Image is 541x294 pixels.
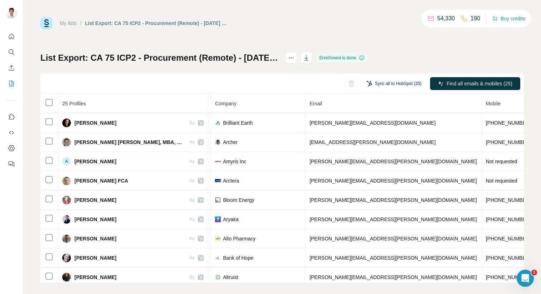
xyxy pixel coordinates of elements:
div: A [62,157,71,166]
span: [PERSON_NAME] [74,254,116,261]
span: Find all emails & mobiles (25) [447,80,512,87]
img: Surfe Logo [40,17,53,29]
div: Enrichment is done [317,54,367,62]
img: Avatar [62,196,71,204]
button: Enrich CSV [6,61,17,74]
img: Avatar [62,138,71,146]
img: company-logo [215,236,221,241]
span: [PERSON_NAME][EMAIL_ADDRESS][PERSON_NAME][DOMAIN_NAME] [310,274,477,280]
span: [PERSON_NAME][EMAIL_ADDRESS][PERSON_NAME][DOMAIN_NAME] [310,216,477,222]
span: 1 [531,270,537,275]
button: actions [286,52,297,64]
p: 190 [471,14,480,23]
img: company-logo [215,255,221,261]
img: company-logo [215,216,221,222]
span: Brilliant Earth [223,119,253,126]
span: Not requested [486,159,517,164]
span: Bank of Hope [223,254,253,261]
span: Company [215,101,237,106]
button: Use Surfe on LinkedIn [6,110,17,123]
img: Avatar [62,119,71,127]
span: 25 Profiles [62,101,86,106]
span: Aryaka [223,216,239,223]
span: [PERSON_NAME] [74,158,116,165]
img: company-logo [215,139,221,145]
span: [PHONE_NUMBER] [486,139,531,145]
span: [PERSON_NAME][EMAIL_ADDRESS][PERSON_NAME][DOMAIN_NAME] [310,197,477,203]
button: Dashboard [6,142,17,155]
span: [PERSON_NAME][EMAIL_ADDRESS][DOMAIN_NAME] [310,120,435,126]
img: Avatar [62,234,71,243]
div: List Export: CA 75 ICP2 - Procurement (Remote) - [DATE] 12:08 [85,20,227,27]
span: [PERSON_NAME][EMAIL_ADDRESS][PERSON_NAME][DOMAIN_NAME] [310,178,477,184]
p: 54,330 [437,14,455,23]
button: Use Surfe API [6,126,17,139]
span: [PHONE_NUMBER] [486,236,531,241]
span: Email [310,101,322,106]
span: Archer [223,139,238,146]
h1: List Export: CA 75 ICP2 - Procurement (Remote) - [DATE] 12:08 [40,52,279,64]
span: [PHONE_NUMBER] [486,255,531,261]
span: [PERSON_NAME] [74,119,116,126]
span: [PERSON_NAME][EMAIL_ADDRESS][PERSON_NAME][DOMAIN_NAME] [310,255,477,261]
button: Quick start [6,30,17,43]
span: [PERSON_NAME] [74,196,116,204]
span: Not requested [486,178,517,184]
button: Sync all to HubSpot (25) [361,78,427,89]
span: [PHONE_NUMBER] [486,274,531,280]
span: [PERSON_NAME] [74,235,116,242]
button: My lists [6,77,17,90]
span: [PHONE_NUMBER] [486,120,531,126]
span: Bloom Energy [223,196,254,204]
a: My lists [60,20,77,26]
iframe: Intercom live chat [517,270,534,287]
img: company-logo [215,179,221,182]
span: [PERSON_NAME] [74,274,116,281]
img: company-logo [215,159,221,164]
img: Avatar [62,215,71,224]
span: [PHONE_NUMBER] [486,197,531,203]
li: / [80,20,82,27]
span: Arctera [223,177,239,184]
span: Amyris Inc [223,158,246,165]
span: [PERSON_NAME] [PERSON_NAME], MBA, CSCP [74,139,182,146]
span: Altruist [223,274,238,281]
button: Feedback [6,158,17,170]
span: Alto Pharmacy [223,235,255,242]
img: Avatar [6,7,17,19]
span: [PERSON_NAME][EMAIL_ADDRESS][PERSON_NAME][DOMAIN_NAME] [310,236,477,241]
img: company-logo [215,120,221,126]
img: Avatar [62,176,71,185]
span: Mobile [486,101,501,106]
span: [PHONE_NUMBER] [486,216,531,222]
img: Avatar [62,273,71,281]
img: company-logo [215,197,221,203]
button: Find all emails & mobiles (25) [430,77,520,90]
span: [PERSON_NAME][EMAIL_ADDRESS][PERSON_NAME][DOMAIN_NAME] [310,159,477,164]
span: [EMAIL_ADDRESS][PERSON_NAME][DOMAIN_NAME] [310,139,435,145]
button: Search [6,46,17,59]
span: [PERSON_NAME] FCA [74,177,128,184]
img: company-logo [215,274,221,280]
span: [PERSON_NAME] [74,216,116,223]
button: Buy credits [492,14,525,24]
img: Avatar [62,254,71,262]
